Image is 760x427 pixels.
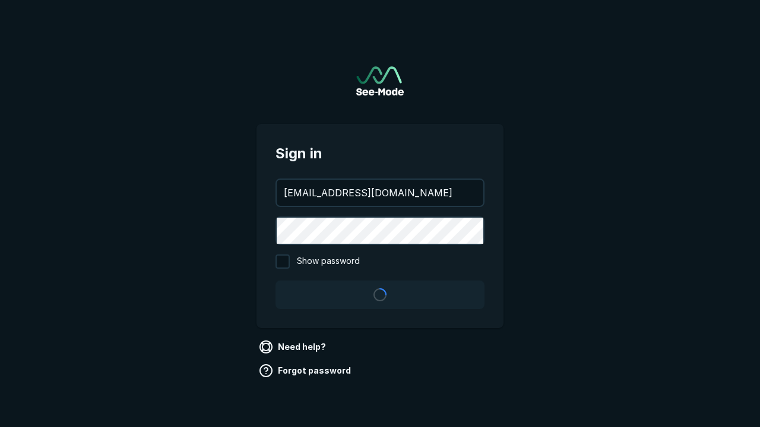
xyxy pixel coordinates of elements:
input: your@email.com [277,180,483,206]
span: Sign in [275,143,484,164]
a: Need help? [256,337,331,356]
a: Forgot password [256,361,356,380]
img: See-Mode Logo [356,66,404,95]
span: Show password [297,254,360,269]
a: Go to sign in [356,66,404,95]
